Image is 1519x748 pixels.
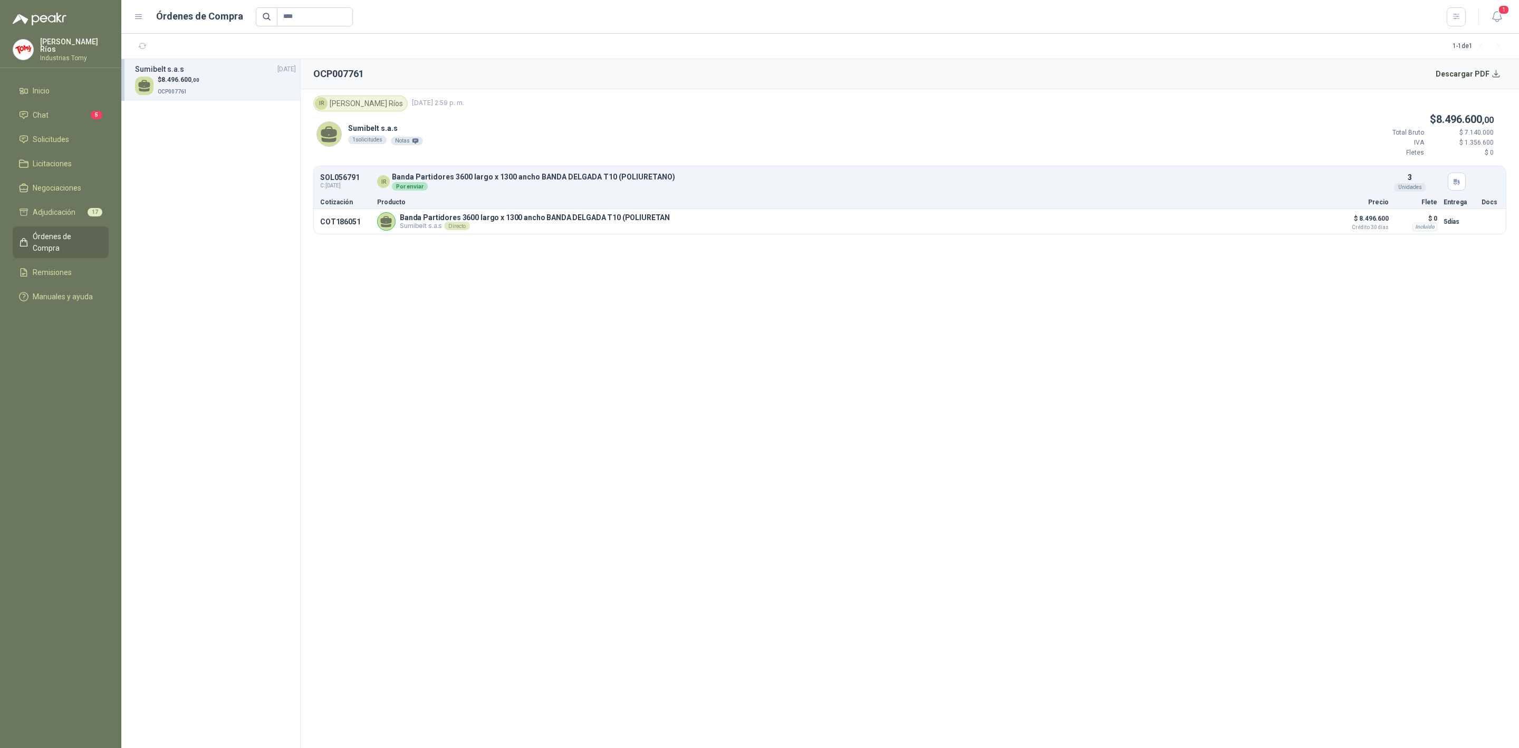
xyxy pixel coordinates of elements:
a: Negociaciones [13,178,109,198]
a: Sumibelt s.a.s[DATE] $8.496.600,00OCP007761 [135,63,296,97]
p: $ [158,75,199,85]
span: 1 [1498,5,1510,15]
p: SOL056791 [320,174,360,182]
p: $ 7.140.000 [1430,128,1494,138]
span: ,00 [1482,115,1494,125]
p: Sumibelt s.a.s [348,122,423,134]
div: Unidades [1394,183,1426,192]
span: C: [DATE] [320,182,360,190]
p: Docs [1482,199,1499,205]
span: 5 [91,111,102,119]
span: 8.496.600 [1436,113,1494,126]
span: Crédito 30 días [1336,225,1389,230]
span: OCP007761 [158,89,187,94]
p: IVA [1361,138,1424,148]
div: IR [377,175,390,188]
p: Producto [377,199,1330,205]
p: 5 días [1444,215,1475,228]
div: IR [315,97,328,110]
button: 1 [1487,7,1506,26]
div: Por enviar [392,182,428,191]
p: COT186051 [320,217,371,226]
p: Flete [1395,199,1437,205]
a: Licitaciones [13,154,109,174]
div: [PERSON_NAME] Ríos [313,96,408,111]
a: Remisiones [13,262,109,282]
div: 1 solicitudes [348,136,387,144]
span: [DATE] 2:59 p. m. [412,98,464,108]
span: 8.496.600 [161,76,199,83]
p: Cotización [320,199,371,205]
span: Órdenes de Compra [33,231,99,254]
p: Industrias Tomy [40,55,109,61]
span: ,00 [191,77,199,83]
p: $ [1361,111,1494,128]
p: Sumibelt s.a.s [400,222,670,230]
span: Manuales y ayuda [33,291,93,302]
p: Banda Partidores 3600 largo x 1300 ancho BANDA DELGADA T10 (POLIURETAN [400,213,670,222]
span: [DATE] [277,64,296,74]
h3: Sumibelt s.a.s [135,63,184,75]
a: Órdenes de Compra [13,226,109,258]
img: Company Logo [13,40,33,60]
span: 17 [88,208,102,216]
a: Manuales y ayuda [13,287,109,307]
span: Adjudicación [33,206,75,218]
a: Inicio [13,81,109,101]
span: Solicitudes [33,134,69,145]
span: Inicio [33,85,50,97]
p: $ 0 [1395,212,1437,225]
p: 3 [1408,172,1412,183]
p: $ 0 [1430,148,1494,158]
span: Licitaciones [33,158,72,169]
p: [PERSON_NAME] Ríos [40,38,109,53]
a: Chat5 [13,105,109,125]
span: Negociaciones [33,182,81,194]
p: Fletes [1361,148,1424,158]
div: 1 - 1 de 1 [1453,38,1506,55]
button: Descargar PDF [1430,63,1507,84]
div: Notas [391,137,423,145]
img: Logo peakr [13,13,66,25]
span: Chat [33,109,49,121]
p: $ 1.356.600 [1430,138,1494,148]
a: Solicitudes [13,129,109,149]
h2: OCP007761 [313,67,364,81]
p: Total Bruto [1361,128,1424,138]
div: Incluido [1412,223,1437,231]
div: Directo [444,222,469,230]
p: Banda Partidores 3600 largo x 1300 ancho BANDA DELGADA T10 (POLIURETANO) [392,173,675,181]
p: Entrega [1444,199,1475,205]
p: $ 8.496.600 [1336,212,1389,230]
p: Precio [1336,199,1389,205]
a: Adjudicación17 [13,202,109,222]
span: Remisiones [33,267,72,278]
h1: Órdenes de Compra [156,9,243,24]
